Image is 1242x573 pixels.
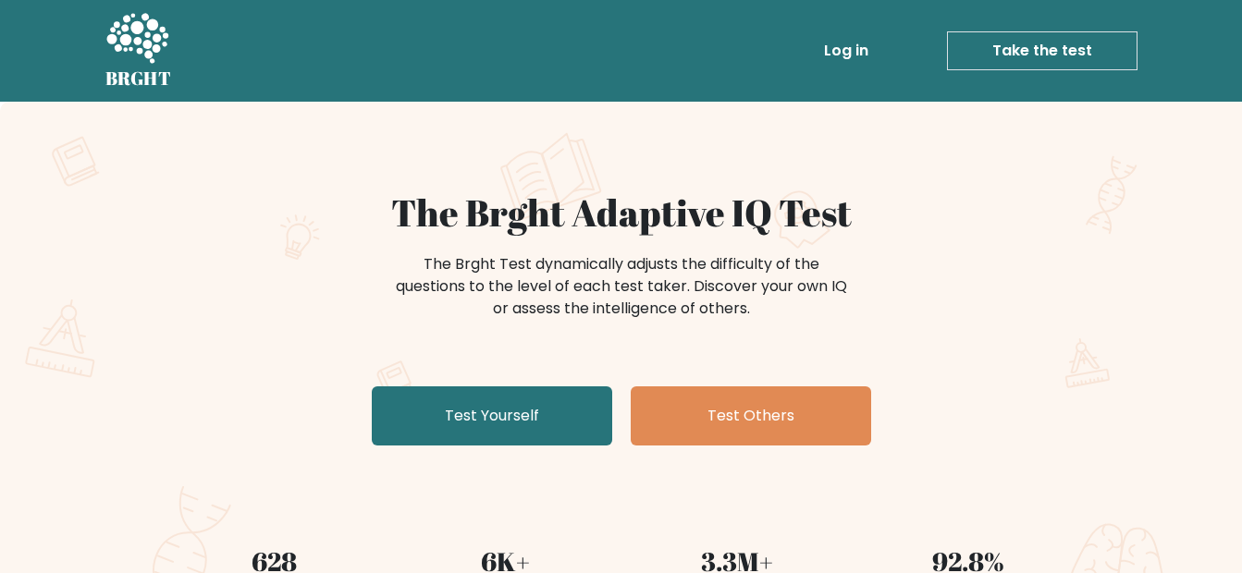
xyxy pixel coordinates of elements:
[372,386,612,445] a: Test Yourself
[817,32,876,69] a: Log in
[631,386,871,445] a: Test Others
[105,7,172,94] a: BRGHT
[390,253,853,320] div: The Brght Test dynamically adjusts the difficulty of the questions to the level of each test take...
[105,67,172,90] h5: BRGHT
[170,190,1073,235] h1: The Brght Adaptive IQ Test
[947,31,1137,70] a: Take the test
